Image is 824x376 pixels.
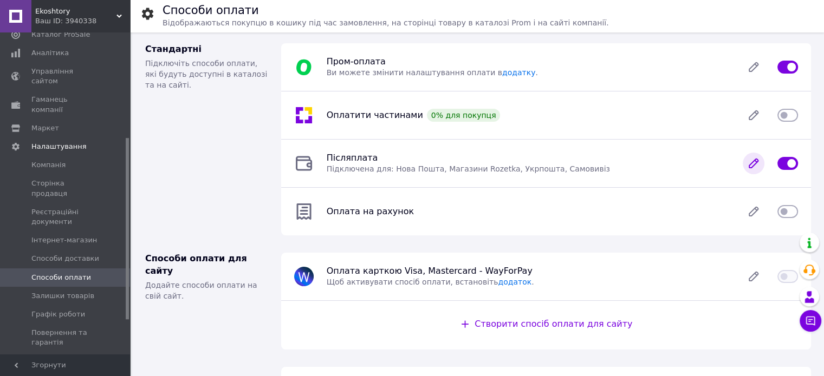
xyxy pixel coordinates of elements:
[145,281,257,300] span: Додайте способи оплати на свій сайт.
[31,160,66,170] span: Компанія
[475,319,632,329] span: Створити спосіб оплати для сайту
[145,253,247,276] span: Способи оплати для сайту
[327,68,538,77] span: Ви можете змінити налаштування оплати в .
[35,6,116,16] span: Ekoshtory
[31,254,99,263] span: Способи доставки
[800,310,821,332] button: Чат з покупцем
[145,59,267,89] span: Підключіть способи оплати, які будуть доступні в каталозі та на сайті.
[459,318,632,331] div: Створити спосіб оплати для сайту
[31,273,91,282] span: Способи оплати
[31,30,90,39] span: Каталог ProSale
[163,4,259,17] h1: Способи оплати
[31,235,97,245] span: Інтернет-магазин
[31,48,69,58] span: Аналітика
[327,56,386,67] span: Пром-оплата
[31,309,85,319] span: Графік роботи
[327,110,423,120] span: Оплатити частинами
[327,278,534,286] span: Щоб активувати спосіб оплати, встановіть .
[498,278,531,286] a: додаток
[502,68,535,77] a: додатку
[327,153,378,163] span: Післяплата
[31,291,94,301] span: Залишки товарів
[35,16,130,26] div: Ваш ID: 3940338
[31,179,100,198] span: Сторінка продавця
[163,18,608,27] span: Відображаються покупцю в кошику під час замовлення, на сторінці товару в каталозі Prom і на сайті...
[427,109,501,122] div: 0% для покупця
[327,164,610,173] span: Підключена для: Нова Пошта, Магазини Rozetka, Укрпошта, Самовивіз
[327,266,533,276] span: Оплата карткою Visa, Mastercard - WayForPay
[327,206,414,216] span: Оплата на рахунок
[31,67,100,86] span: Управління сайтом
[31,207,100,227] span: Реєстраційні документи
[31,142,87,151] span: Налаштування
[145,44,202,54] span: Стандартні
[31,123,59,133] span: Маркет
[31,95,100,114] span: Гаманець компанії
[31,328,100,347] span: Повернення та гарантія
